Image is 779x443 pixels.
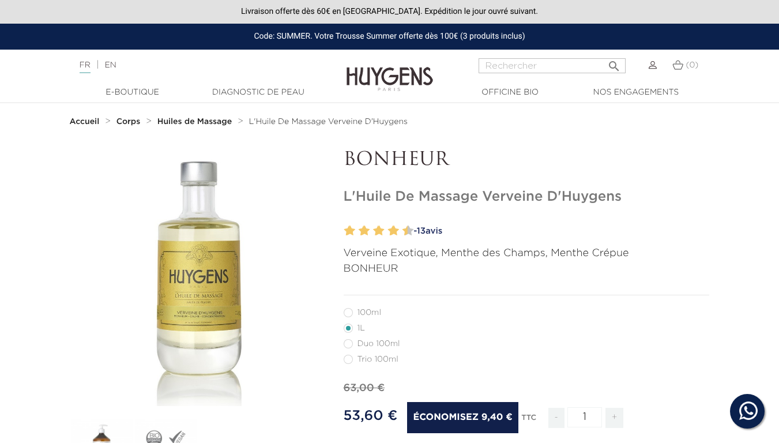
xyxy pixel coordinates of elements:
label: 5 [371,223,375,239]
strong: Accueil [70,118,100,126]
img: Huygens [347,48,433,93]
label: 2 [347,223,355,239]
a: Diagnostic de peau [201,87,316,99]
label: 9 [400,223,404,239]
a: E-Boutique [75,87,190,99]
i:  [607,56,621,70]
button:  [604,55,624,70]
div: | [74,58,316,72]
span: Économisez 9,40 € [407,402,518,433]
a: Accueil [70,117,102,126]
label: Trio 100ml [344,355,412,364]
p: BONHEUR [344,149,710,171]
a: FR [80,61,91,73]
span: L'Huile De Massage Verveine D'Huygens [249,118,408,126]
span: 53,60 € [344,409,398,423]
label: 3 [356,223,360,239]
label: 4 [361,223,370,239]
label: 8 [390,223,399,239]
label: 100ml [344,308,395,317]
label: 10 [405,223,413,239]
label: Duo 100ml [344,339,414,348]
span: 13 [417,227,426,235]
input: Quantité [567,407,602,427]
a: Nos engagements [578,87,694,99]
p: Verveine Exotique, Menthe des Champs, Menthe Crépue [344,246,710,261]
a: Corps [116,117,143,126]
label: 6 [376,223,385,239]
div: TTC [521,406,536,437]
a: -13avis [410,223,710,240]
input: Rechercher [479,58,626,73]
strong: Corps [116,118,141,126]
label: 1L [344,324,379,333]
strong: Huiles de Massage [157,118,232,126]
a: EN [104,61,116,69]
span: + [605,408,624,428]
a: L'Huile De Massage Verveine D'Huygens [249,117,408,126]
label: 1 [342,223,346,239]
span: - [548,408,565,428]
label: 7 [385,223,389,239]
span: 63,00 € [344,383,385,393]
span: (0) [686,61,698,69]
a: Huiles de Massage [157,117,235,126]
p: BONHEUR [344,261,710,277]
a: Officine Bio [453,87,568,99]
h1: L'Huile De Massage Verveine D'Huygens [344,189,710,205]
